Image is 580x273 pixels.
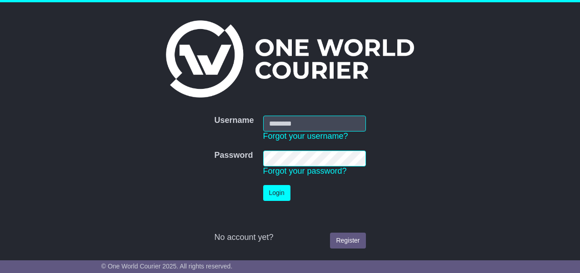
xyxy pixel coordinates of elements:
[214,151,253,161] label: Password
[263,166,347,175] a: Forgot your password?
[214,116,254,126] label: Username
[263,132,348,141] a: Forgot your username?
[263,185,290,201] button: Login
[166,20,414,97] img: One World
[330,233,365,249] a: Register
[214,233,365,243] div: No account yet?
[101,263,233,270] span: © One World Courier 2025. All rights reserved.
